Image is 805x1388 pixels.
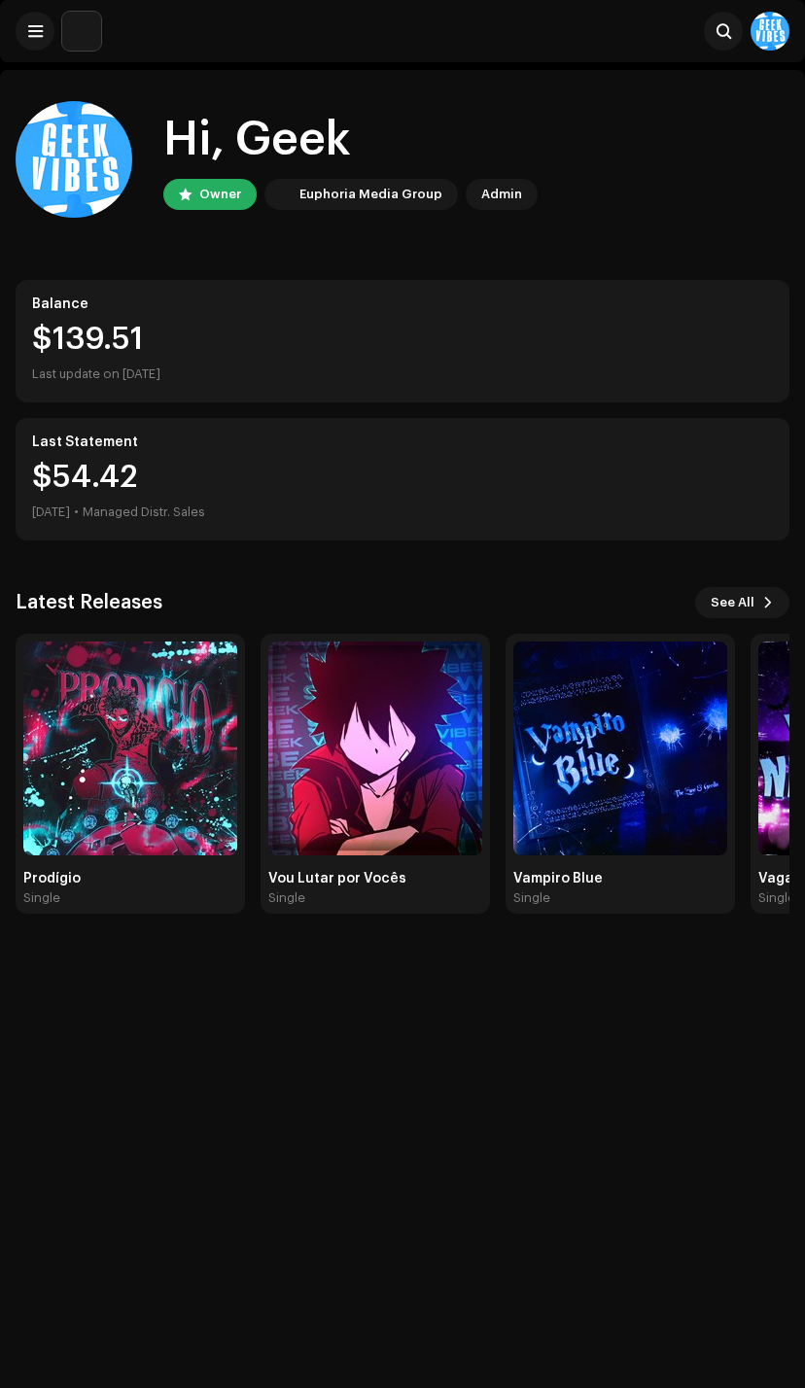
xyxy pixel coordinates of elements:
span: See All [711,583,754,622]
re-o-card-value: Balance [16,280,789,402]
img: 3565337a-d9ed-48fe-b11c-a24dfaeb46f6 [513,642,727,855]
div: Managed Distr. Sales [83,501,205,524]
button: See All [695,587,789,618]
h3: Latest Releases [16,587,162,618]
div: Single [268,890,305,906]
div: Euphoria Media Group [299,183,442,206]
div: Last update on [DATE] [32,363,773,386]
div: • [74,501,79,524]
div: Owner [199,183,241,206]
div: Single [758,890,795,906]
img: de0d2825-999c-4937-b35a-9adca56ee094 [62,12,101,51]
img: c40666f7-0ce3-4d88-b610-88dde50ef9d4 [16,101,132,218]
img: fa276ccb-ec31-418d-be05-7d02c99c8aef [268,642,482,855]
div: Prodígio [23,871,237,886]
img: de0d2825-999c-4937-b35a-9adca56ee094 [268,183,292,206]
div: Last Statement [32,434,773,450]
div: Vampiro Blue [513,871,727,886]
div: Vou Lutar por Vocês [268,871,482,886]
div: Single [513,890,550,906]
img: 5c2adb9d-e97b-464e-a2d0-e96604cf505d [23,642,237,855]
img: c40666f7-0ce3-4d88-b610-88dde50ef9d4 [751,12,789,51]
div: Balance [32,296,773,312]
div: [DATE] [32,501,70,524]
div: Admin [481,183,522,206]
div: Single [23,890,60,906]
re-o-card-value: Last Statement [16,418,789,540]
div: Hi, Geek [163,109,538,171]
